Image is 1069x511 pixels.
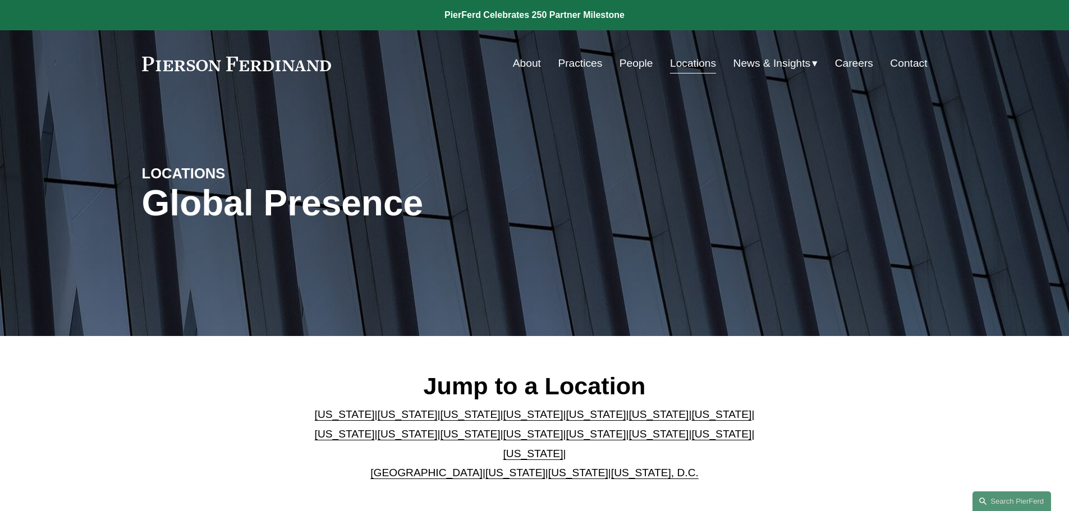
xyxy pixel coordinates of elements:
a: [US_STATE] [548,467,608,478]
a: [US_STATE] [503,448,563,459]
h4: LOCATIONS [142,164,338,182]
a: [US_STATE] [691,428,751,440]
a: [US_STATE] [691,408,751,420]
a: About [513,53,541,74]
a: [US_STATE] [503,408,563,420]
a: Contact [890,53,927,74]
a: [US_STATE] [378,408,438,420]
a: [US_STATE] [315,428,375,440]
a: [US_STATE] [441,428,501,440]
a: [US_STATE] [441,408,501,420]
h1: Global Presence [142,183,666,224]
span: News & Insights [733,54,811,73]
a: [US_STATE] [485,467,545,478]
a: Locations [670,53,716,74]
a: [US_STATE] [566,408,626,420]
a: Practices [558,53,602,74]
p: | | | | | | | | | | | | | | | | | | [305,405,764,482]
a: [US_STATE] [566,428,626,440]
a: People [620,53,653,74]
a: folder dropdown [733,53,818,74]
a: [US_STATE] [503,428,563,440]
a: Search this site [972,491,1051,511]
h2: Jump to a Location [305,371,764,400]
a: [US_STATE], D.C. [611,467,699,478]
a: Careers [835,53,873,74]
a: [US_STATE] [378,428,438,440]
a: [GEOGRAPHIC_DATA] [370,467,483,478]
a: [US_STATE] [628,408,689,420]
a: [US_STATE] [315,408,375,420]
a: [US_STATE] [628,428,689,440]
